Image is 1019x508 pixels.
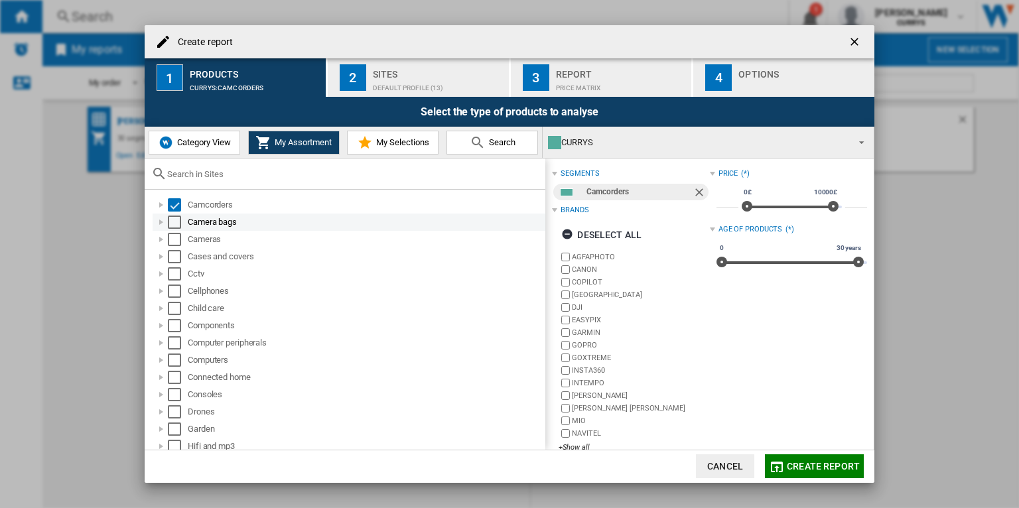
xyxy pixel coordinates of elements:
input: brand.name [561,253,570,261]
label: COPILOT [572,277,709,287]
div: 3 [523,64,549,91]
md-checkbox: Select [168,233,188,246]
label: AGFAPHOTO [572,252,709,262]
div: Computers [188,353,543,367]
div: Child care [188,302,543,315]
div: CURRYS:Camcorders [190,78,320,92]
div: Hifi and mp3 [188,440,543,453]
md-checkbox: Select [168,440,188,453]
div: Report [556,64,687,78]
label: INTEMPO [572,378,709,388]
div: CURRYS [548,133,847,152]
div: Connected home [188,371,543,384]
div: Consoles [188,388,543,401]
span: Category View [174,137,231,147]
span: My Assortment [271,137,332,147]
md-checkbox: Select [168,250,188,263]
md-checkbox: Select [168,198,188,212]
input: brand.name [561,353,570,362]
label: GOPRO [572,340,709,350]
button: 3 Report Price Matrix [511,58,693,97]
label: [GEOGRAPHIC_DATA] [572,290,709,300]
div: Sites [373,64,504,78]
div: Components [188,319,543,332]
span: 0£ [742,187,754,198]
button: 4 Options [693,58,874,97]
md-checkbox: Select [168,267,188,281]
div: 1 [157,64,183,91]
button: 2 Sites Default profile (13) [328,58,510,97]
button: Search [446,131,538,155]
div: Drones [188,405,543,418]
input: brand.name [561,404,570,413]
div: Computer peripherals [188,336,543,349]
button: Category View [149,131,240,155]
md-checkbox: Select [168,422,188,436]
div: Camcorders [586,184,692,200]
div: Brands [561,205,588,216]
input: brand.name [561,316,570,324]
input: brand.name [561,278,570,286]
input: brand.name [561,328,570,337]
button: 1 Products CURRYS:Camcorders [145,58,327,97]
div: Cases and covers [188,250,543,263]
md-checkbox: Select [168,371,188,384]
md-checkbox: Select [168,353,188,367]
div: 2 [340,64,366,91]
button: Deselect all [557,223,645,247]
span: 10000£ [812,187,839,198]
h4: Create report [171,36,233,49]
div: +Show all [559,442,709,452]
input: brand.name [561,303,570,312]
label: NAVITEL [572,428,709,438]
input: brand.name [561,341,570,349]
span: 30 years [835,243,863,253]
ng-md-icon: Remove [693,186,709,202]
input: brand.name [561,429,570,438]
div: Select the type of products to analyse [145,97,874,127]
ng-md-icon: getI18NText('BUTTONS.CLOSE_DIALOG') [848,35,864,51]
input: brand.name [561,391,570,400]
input: Search in Sites [167,169,539,179]
div: Age of products [718,224,783,235]
button: My Selections [347,131,439,155]
span: My Selections [373,137,429,147]
input: brand.name [561,379,570,387]
div: Default profile (13) [373,78,504,92]
div: Cameras [188,233,543,246]
span: 0 [718,243,726,253]
img: wiser-icon-blue.png [158,135,174,151]
input: brand.name [561,265,570,274]
input: brand.name [561,290,570,299]
md-checkbox: Select [168,405,188,418]
button: My Assortment [248,131,340,155]
label: DJI [572,302,709,312]
div: Camcorders [188,198,543,212]
md-checkbox: Select [168,336,188,349]
md-checkbox: Select [168,388,188,401]
label: CANON [572,265,709,275]
label: GOXTREME [572,353,709,363]
input: brand.name [561,416,570,425]
md-checkbox: Select [168,319,188,332]
label: GARMIN [572,328,709,338]
button: getI18NText('BUTTONS.CLOSE_DIALOG') [843,29,869,55]
label: [PERSON_NAME] [572,391,709,401]
div: Price Matrix [556,78,687,92]
md-checkbox: Select [168,216,188,229]
label: MIO [572,416,709,426]
md-checkbox: Select [168,302,188,315]
div: Options [738,64,869,78]
label: INSTA360 [572,365,709,375]
div: Cellphones [188,285,543,298]
input: brand.name [561,366,570,375]
div: Cctv [188,267,543,281]
span: Create report [787,461,860,472]
span: Search [486,137,515,147]
button: Create report [765,454,864,478]
div: 4 [705,64,732,91]
label: [PERSON_NAME] [PERSON_NAME] [572,403,709,413]
div: Price [718,168,738,179]
div: segments [561,168,599,179]
div: Deselect all [561,223,642,247]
